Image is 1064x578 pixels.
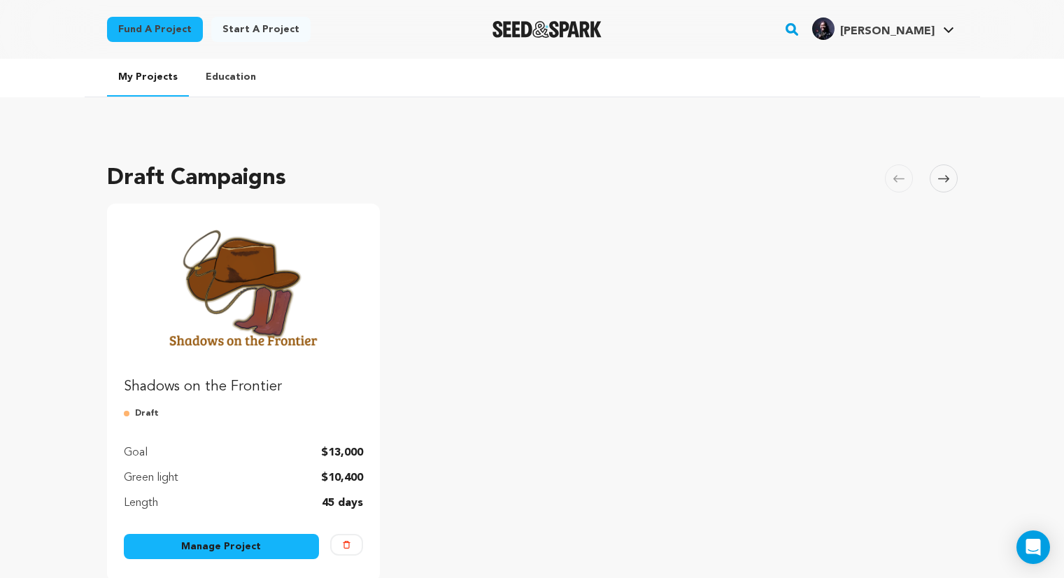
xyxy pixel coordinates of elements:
a: Fund a project [107,17,203,42]
a: My Projects [107,59,189,97]
p: Shadows on the Frontier [124,377,364,397]
h2: Draft Campaigns [107,162,286,195]
a: Start a project [211,17,311,42]
span: [PERSON_NAME] [840,26,935,37]
a: Fund Shadows on the Frontier [124,220,364,397]
div: Amber P.'s Profile [812,17,935,40]
p: $13,000 [321,444,363,461]
a: Seed&Spark Homepage [492,21,602,38]
img: Seed&Spark Logo Dark Mode [492,21,602,38]
img: submitted-for-review.svg [124,408,135,419]
img: trash-empty.svg [343,541,350,549]
div: Open Intercom Messenger [1016,530,1050,564]
img: d3c503deb8ec90f2.jpg [812,17,835,40]
a: Education [194,59,267,95]
p: Green light [124,470,178,486]
a: Amber P.'s Profile [809,15,957,40]
p: $10,400 [321,470,363,486]
p: Length [124,495,158,512]
p: Goal [124,444,148,461]
p: Draft [124,408,364,419]
span: Amber P.'s Profile [809,15,957,44]
a: Manage Project [124,534,320,559]
p: 45 days [322,495,363,512]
